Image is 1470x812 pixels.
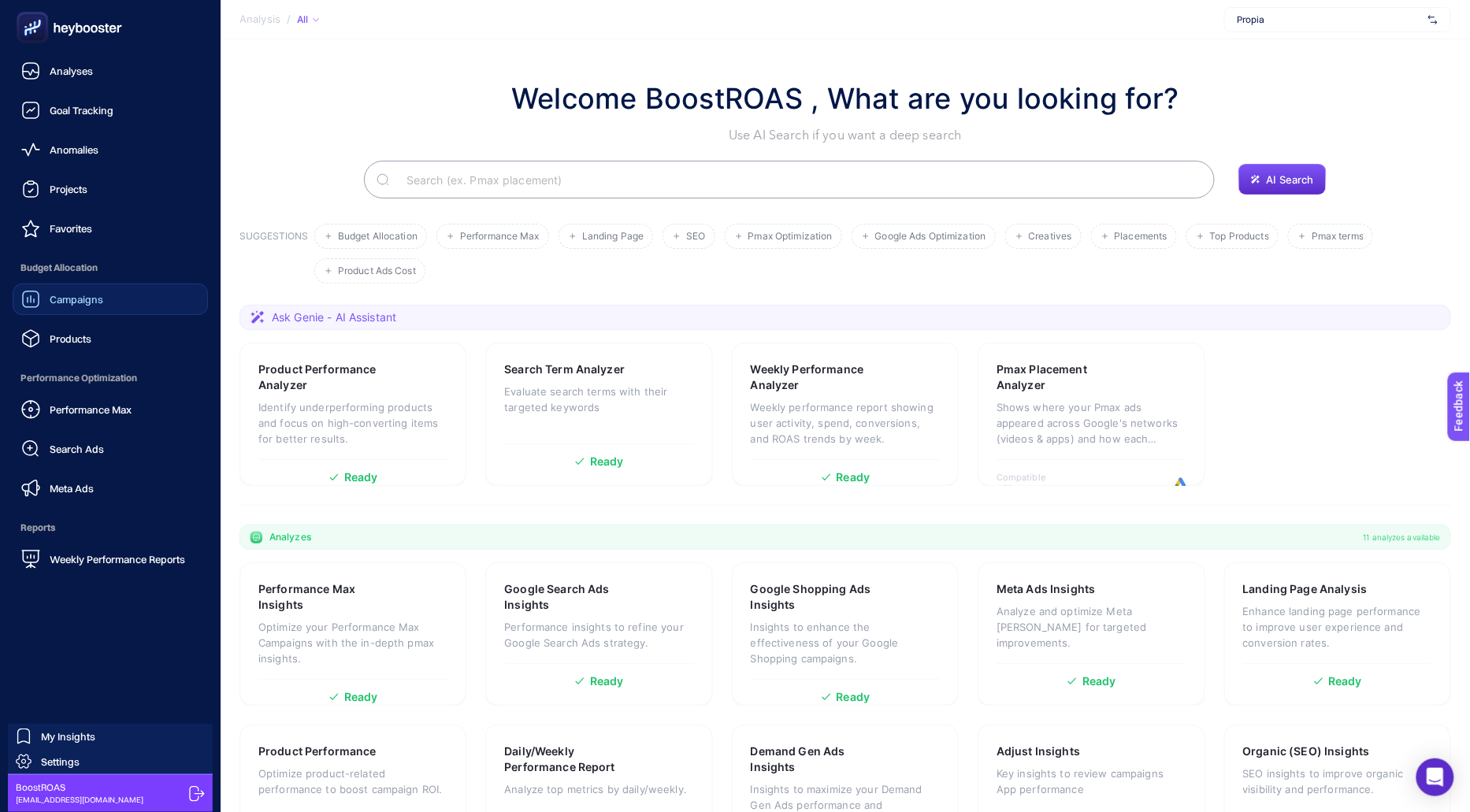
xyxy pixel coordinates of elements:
a: Products [13,323,208,354]
span: Weekly Performance Reports [50,553,185,565]
span: Ready [1329,676,1363,687]
p: Key insights to review campaigns App performance [997,766,1186,797]
span: Reports [13,512,208,543]
a: Analyses [13,55,208,87]
h3: Meta Ads Insights [997,581,1095,597]
p: Performance insights to refine your Google Search Ads strategy. [504,619,693,651]
a: Weekly Performance AnalyzerWeekly performance report showing user activity, spend, conversions, a... [732,343,959,486]
h3: Landing Page Analysis [1243,581,1368,597]
span: Top Products [1210,231,1269,243]
span: Analysis [239,13,280,26]
span: Pmax Optimization [748,231,833,243]
span: Google Ads Optimization [875,231,986,243]
span: Analyses [50,65,93,77]
span: Products [50,332,91,345]
h1: Welcome BoostROAS , What are you looking for? [511,77,1179,120]
a: Pmax Placement AnalyzerShows where your Pmax ads appeared across Google's networks (videos & apps... [978,343,1205,486]
a: Anomalies [13,134,208,165]
h3: SUGGESTIONS [239,230,308,284]
span: Performance Max [50,403,132,416]
span: SEO [686,231,705,243]
a: Search Term AnalyzerEvaluate search terms with their targeted keywordsReady [485,343,712,486]
input: Search [394,158,1202,202]
span: Budget Allocation [13,252,208,284]
p: Optimize your Performance Max Campaigns with the in-depth pmax insights. [258,619,447,666]
p: Use AI Search if you want a deep search [511,126,1179,145]
a: Meta Ads InsightsAnalyze and optimize Meta [PERSON_NAME] for targeted improvements.Ready [978,562,1205,706]
a: Projects [13,173,208,205]
a: Product Performance AnalyzerIdentify underperforming products and focus on high-converting items ... [239,343,466,486]
span: Creatives [1029,231,1072,243]
p: Analyze top metrics by daily/weekly. [504,781,693,797]
p: Analyze and optimize Meta [PERSON_NAME] for targeted improvements. [997,603,1186,651]
a: Performance Max InsightsOptimize your Performance Max Campaigns with the in-depth pmax insights.R... [239,562,466,706]
span: Ready [837,691,870,703]
p: SEO insights to improve organic visibility and performance. [1243,766,1432,797]
span: Budget Allocation [338,231,418,243]
p: Evaluate search terms with their targeted keywords [504,384,693,415]
span: Search Ads [50,443,104,455]
p: Optimize product-related performance to boost campaign ROI. [258,766,447,797]
span: Campaigns [50,293,103,306]
span: Performance Optimization [13,362,208,394]
h3: Daily/Weekly Performance Report [504,743,646,775]
span: Favorites [50,222,92,235]
a: Settings [8,749,213,774]
span: Ready [837,472,870,483]
a: Google Search Ads InsightsPerformance insights to refine your Google Search Ads strategy.Ready [485,562,712,706]
a: Weekly Performance Reports [13,543,208,575]
span: Performance Max [460,231,540,243]
button: AI Search [1238,164,1327,195]
a: Landing Page AnalysisEnhance landing page performance to improve user experience and conversion r... [1224,562,1451,706]
span: AI Search [1267,173,1314,186]
h3: Google Search Ads Insights [504,581,644,613]
a: Performance Max [13,394,208,425]
span: Pmax terms [1312,231,1364,243]
h3: Pmax Placement Analyzer [997,362,1136,393]
span: Compatible with: [997,472,1067,494]
h3: Weekly Performance Analyzer [751,362,892,393]
a: Goal Tracking [13,95,208,126]
span: Anomalies [50,143,98,156]
span: Feedback [9,5,60,17]
span: Ready [1082,676,1116,687]
span: Meta Ads [50,482,94,495]
span: Analyzes [269,531,311,543]
span: Ready [344,472,378,483]
img: svg%3e [1428,12,1438,28]
p: Enhance landing page performance to improve user experience and conversion rates. [1243,603,1432,651]
a: Meta Ads [13,473,208,504]
span: Placements [1115,231,1167,243]
span: Ready [590,676,624,687]
span: BoostROAS [16,781,143,794]
span: Ready [344,691,378,703]
span: [EMAIL_ADDRESS][DOMAIN_NAME] [16,794,143,806]
span: Projects [50,183,87,195]
p: Identify underperforming products and focus on high-converting items for better results. [258,399,447,447]
h3: Performance Max Insights [258,581,398,613]
div: Open Intercom Messenger [1416,758,1454,796]
span: Settings [41,755,80,768]
a: Campaigns [13,284,208,315]
h3: Demand Gen Ads Insights [751,743,890,775]
span: Ask Genie - AI Assistant [272,310,396,325]
p: Weekly performance report showing user activity, spend, conversions, and ROAS trends by week. [751,399,940,447]
a: Favorites [13,213,208,244]
span: Product Ads Cost [338,265,416,277]
span: Propia [1238,13,1422,26]
a: Search Ads [13,433,208,465]
h3: Product Performance Analyzer [258,362,399,393]
span: / [287,13,291,25]
p: Shows where your Pmax ads appeared across Google's networks (videos & apps) and how each placemen... [997,399,1186,447]
div: All [297,13,319,26]
span: Goal Tracking [50,104,113,117]
h3: Search Term Analyzer [504,362,625,377]
span: My Insights [41,730,95,743]
span: Landing Page [582,231,644,243]
span: Ready [590,456,624,467]
a: Google Shopping Ads InsightsInsights to enhance the effectiveness of your Google Shopping campaig... [732,562,959,706]
span: 11 analyzes available [1364,531,1441,543]
h3: Adjust Insights [997,743,1080,759]
h3: Google Shopping Ads Insights [751,581,892,613]
a: My Insights [8,724,213,749]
